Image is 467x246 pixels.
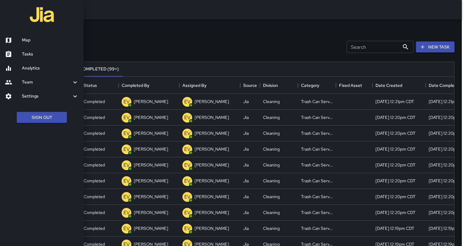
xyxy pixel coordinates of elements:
[22,79,71,86] h6: Team
[17,112,67,123] button: Sign Out
[22,65,79,72] h6: Analytics
[22,51,79,58] h6: Tasks
[22,93,71,100] h6: Settings
[22,37,79,44] h6: Map
[30,2,54,27] img: jia-logo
